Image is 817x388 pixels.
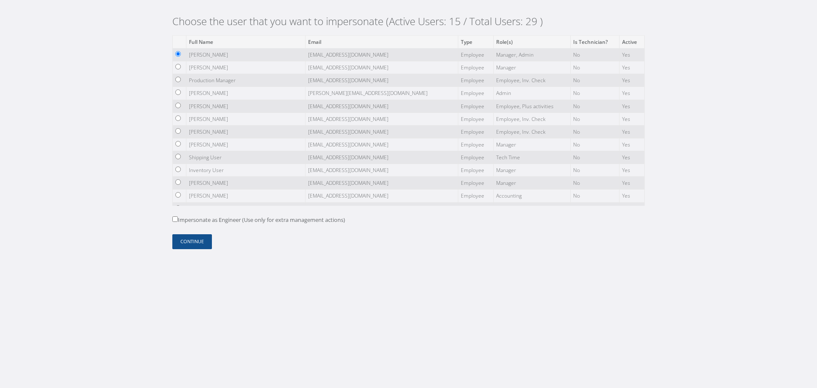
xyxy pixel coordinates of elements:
td: No [571,164,620,177]
td: No [571,74,620,87]
td: Employee [458,100,494,112]
td: Admin [494,87,571,100]
td: Employee, Inv. Check [494,125,571,138]
td: Production Manager [186,74,305,87]
td: No [571,190,620,202]
th: Full Name [186,35,305,48]
h2: Choose the user that you want to impersonate (Active Users: 15 / Total Users: 29 ) [172,15,645,28]
td: Yes [620,202,645,215]
td: [EMAIL_ADDRESS][DOMAIN_NAME] [305,164,458,177]
td: Manager [494,138,571,151]
td: Employee, Inv. Check [494,74,571,87]
td: Employee [458,48,494,61]
td: [EMAIL_ADDRESS][DOMAIN_NAME] [305,48,458,61]
td: No [571,48,620,61]
td: Manager [494,61,571,74]
td: [EMAIL_ADDRESS][DOMAIN_NAME] [305,112,458,125]
td: [EMAIL_ADDRESS][DOMAIN_NAME] [305,190,458,202]
td: [PERSON_NAME] [186,87,305,100]
td: [EMAIL_ADDRESS][DOMAIN_NAME] [305,125,458,138]
td: [PERSON_NAME] [186,125,305,138]
td: [PERSON_NAME] [186,177,305,190]
td: Yes [620,74,645,87]
td: Yes [620,177,645,190]
td: Accounting [494,190,571,202]
td: [EMAIL_ADDRESS][DOMAIN_NAME] [305,151,458,164]
td: No [571,125,620,138]
td: Employee [458,125,494,138]
td: Employee [458,138,494,151]
td: Manager, Admin [494,48,571,61]
td: Employee [458,177,494,190]
td: [PERSON_NAME][EMAIL_ADDRESS][DOMAIN_NAME] [305,87,458,100]
td: [PERSON_NAME] [186,202,305,215]
td: No [571,100,620,112]
td: Yes [620,164,645,177]
th: Type [458,35,494,48]
td: [PERSON_NAME] [186,100,305,112]
td: Yes [620,48,645,61]
button: Continue [172,234,212,249]
td: Employee [458,190,494,202]
td: [EMAIL_ADDRESS][DOMAIN_NAME] [305,61,458,74]
td: Yes [620,87,645,100]
td: Shipping User [186,151,305,164]
td: Yes [620,125,645,138]
td: Employee [458,151,494,164]
td: [EMAIL_ADDRESS][DOMAIN_NAME] [305,202,458,215]
td: [EMAIL_ADDRESS][DOMAIN_NAME] [305,100,458,112]
td: No [571,61,620,74]
td: [PERSON_NAME] [186,138,305,151]
td: Manager [494,164,571,177]
td: Yes [620,151,645,164]
td: Yes [620,112,645,125]
label: Impersonate as Engineer (Use only for extra management actions) [172,216,345,224]
td: Yes [620,100,645,112]
td: Employee [458,202,494,215]
td: Yes [620,61,645,74]
td: [EMAIL_ADDRESS][DOMAIN_NAME] [305,177,458,190]
td: [EMAIL_ADDRESS][DOMAIN_NAME] [305,138,458,151]
td: [PERSON_NAME] [186,112,305,125]
td: Employee, Inv. Check [494,202,571,215]
td: Inventory User [186,164,305,177]
td: Yes [620,190,645,202]
td: No [571,151,620,164]
td: No [571,202,620,215]
td: No [571,112,620,125]
input: Impersonate as Engineer (Use only for extra management actions) [172,216,178,222]
th: Email [305,35,458,48]
td: Employee [458,61,494,74]
td: No [571,177,620,190]
td: No [571,87,620,100]
td: Employee [458,74,494,87]
td: Tech Time [494,151,571,164]
td: Employee, Plus activities [494,100,571,112]
td: Manager [494,177,571,190]
td: Employee [458,164,494,177]
td: Employee, Inv. Check [494,112,571,125]
td: Employee [458,87,494,100]
td: [PERSON_NAME] [186,190,305,202]
td: Yes [620,138,645,151]
th: Active [620,35,645,48]
td: [PERSON_NAME] [186,61,305,74]
td: [PERSON_NAME] [186,48,305,61]
td: No [571,138,620,151]
td: Employee [458,112,494,125]
td: [EMAIL_ADDRESS][DOMAIN_NAME] [305,74,458,87]
th: Role(s) [494,35,571,48]
th: Is Technician? [571,35,620,48]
